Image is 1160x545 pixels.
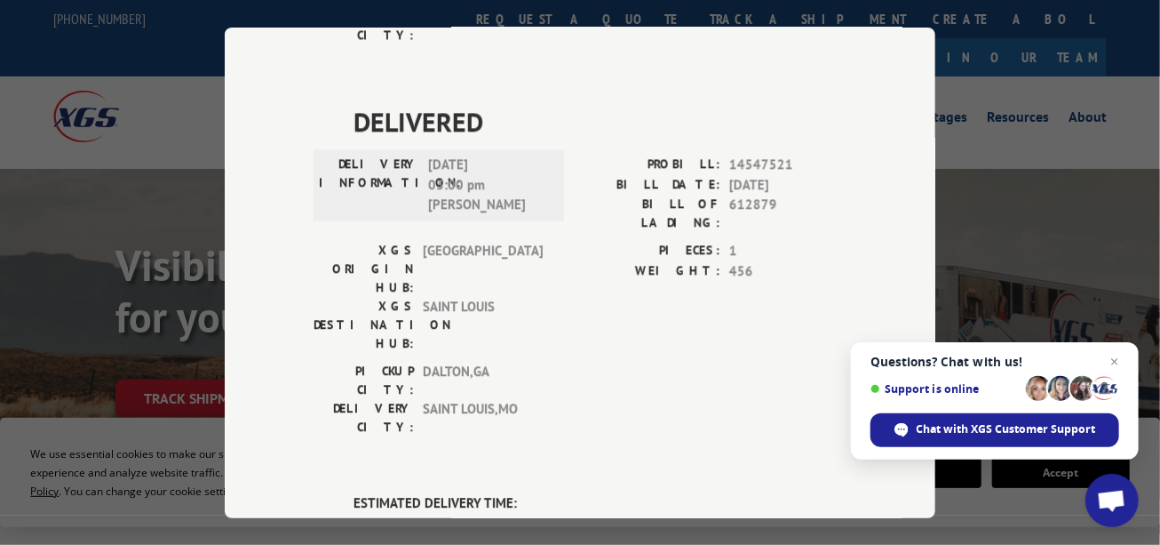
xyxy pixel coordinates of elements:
[423,400,543,437] span: SAINT LOUIS , MO
[314,242,414,298] label: XGS ORIGIN HUB:
[1085,474,1139,527] div: Open chat
[729,156,846,176] span: 14547521
[314,363,414,400] label: PICKUP CITY:
[428,156,548,216] span: [DATE] 03:00 pm [PERSON_NAME]
[870,355,1119,369] span: Questions? Chat with us!
[729,242,846,262] span: 1
[580,156,720,176] label: PROBILL:
[580,261,720,282] label: WEIGHT:
[423,242,543,298] span: [GEOGRAPHIC_DATA]
[870,382,1020,396] span: Support is online
[354,494,846,515] label: ESTIMATED DELIVERY TIME:
[314,298,414,354] label: XGS DESTINATION HUB:
[354,102,846,142] span: DELIVERED
[319,156,419,216] label: DELIVERY INFORMATION:
[1104,351,1125,373] span: Close chat
[729,261,846,282] span: 456
[580,175,720,196] label: BILL DATE:
[423,8,543,45] span: [PERSON_NAME] , CA
[314,8,414,45] label: DELIVERY CITY:
[580,242,720,262] label: PIECES:
[580,196,720,233] label: BILL OF LADING:
[729,196,846,233] span: 612879
[729,175,846,196] span: [DATE]
[423,363,543,400] span: DALTON , GA
[917,421,1096,437] span: Chat with XGS Customer Support
[423,298,543,354] span: SAINT LOUIS
[314,400,414,437] label: DELIVERY CITY:
[870,413,1119,447] div: Chat with XGS Customer Support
